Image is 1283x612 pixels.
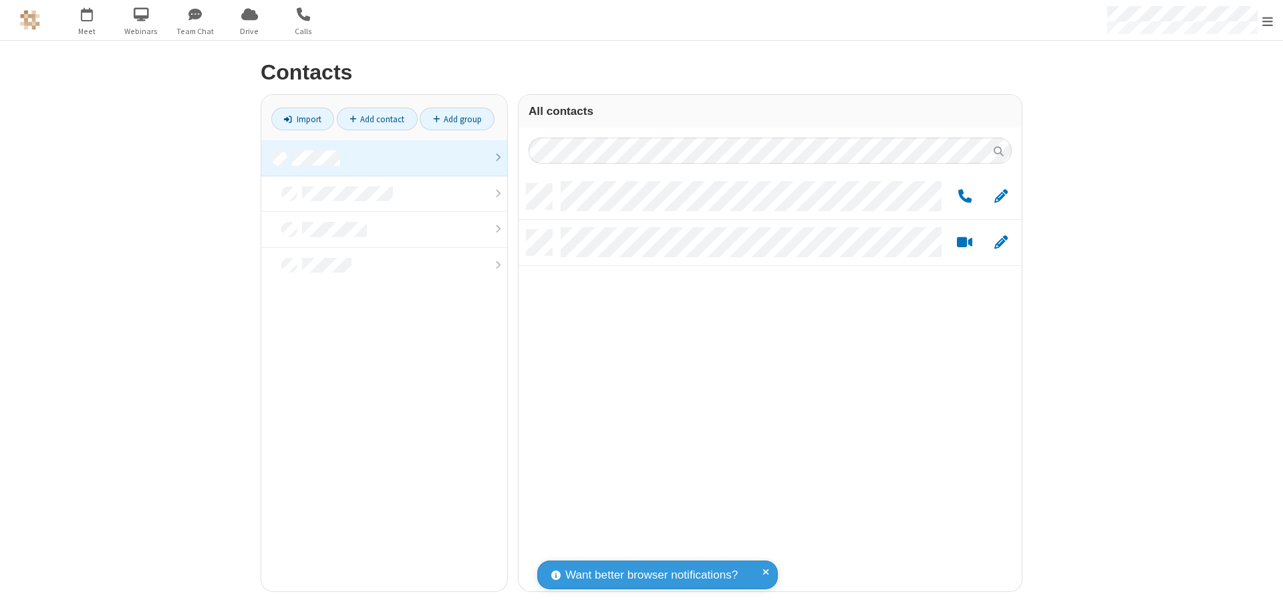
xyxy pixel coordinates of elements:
img: QA Selenium DO NOT DELETE OR CHANGE [20,10,40,30]
a: Import [271,108,334,130]
button: Call by phone [952,188,978,205]
a: Add contact [337,108,418,130]
span: Want better browser notifications? [565,567,738,584]
button: Start a video meeting [952,235,978,251]
button: Edit [988,235,1014,251]
h3: All contacts [529,105,1012,118]
span: Meet [62,25,112,37]
span: Drive [225,25,275,37]
span: Calls [279,25,329,37]
span: Webinars [116,25,166,37]
div: grid [519,174,1022,591]
a: Add group [420,108,494,130]
button: Edit [988,188,1014,205]
span: Team Chat [170,25,221,37]
h2: Contacts [261,61,1022,84]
